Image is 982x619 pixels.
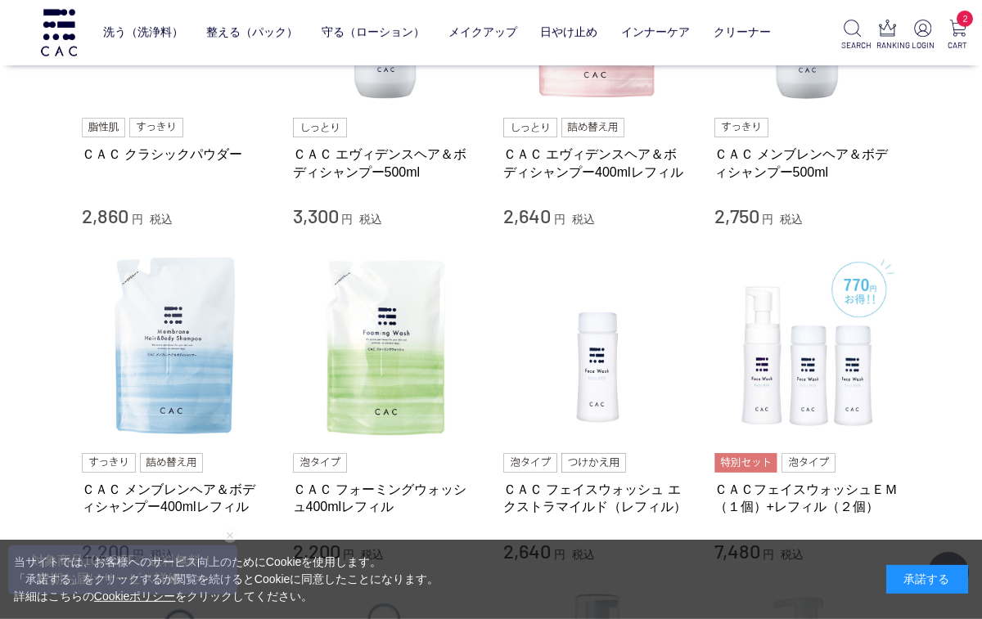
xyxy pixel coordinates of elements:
[561,118,624,137] img: 詰め替え用
[876,39,899,52] p: RANKING
[714,204,759,227] span: 2,750
[82,539,129,563] span: 2,200
[293,204,339,227] span: 3,300
[714,481,901,516] a: ＣＡＣフェイスウォッシュＥＭ（１個）+レフィル（２個）
[957,11,973,27] span: 2
[150,213,173,226] span: 税込
[714,253,901,440] img: ＣＡＣフェイスウォッシュＥＭ（１個）+レフィル（２個）
[782,453,836,473] img: 泡タイプ
[572,213,595,226] span: 税込
[714,453,777,473] img: 特別セット
[293,481,480,516] a: ＣＡＣ フォーミングウォッシュ400mlレフィル
[503,453,557,473] img: 泡タイプ
[912,20,934,52] a: LOGIN
[293,539,340,563] span: 2,200
[540,13,597,52] a: 日やけ止め
[841,39,863,52] p: SEARCH
[293,146,480,181] a: ＣＡＣ エヴィデンスヘア＆ボディシャンプー500ml
[503,481,690,516] a: ＣＡＣ フェイスウォッシュ エクストラマイルド（レフィル）
[448,13,517,52] a: メイクアップ
[621,13,690,52] a: インナーケア
[82,204,128,227] span: 2,860
[322,13,425,52] a: 守る（ローション）
[82,453,136,473] img: すっきり
[780,213,803,226] span: 税込
[38,9,79,56] img: logo
[359,213,382,226] span: 税込
[140,453,203,473] img: 詰め替え用
[886,565,968,594] div: 承諾する
[714,146,901,181] a: ＣＡＣ メンブレンヘア＆ボディシャンプー500ml
[341,213,353,226] span: 円
[714,539,760,563] span: 7,480
[912,39,934,52] p: LOGIN
[132,213,143,226] span: 円
[82,253,268,440] img: ＣＡＣ メンブレンヘア＆ボディシャンプー400mlレフィル
[129,118,183,137] img: すっきり
[876,20,899,52] a: RANKING
[841,20,863,52] a: SEARCH
[82,481,268,516] a: ＣＡＣ メンブレンヘア＆ボディシャンプー400mlレフィル
[554,213,565,226] span: 円
[503,204,551,227] span: 2,640
[82,118,125,137] img: 脂性肌
[714,13,771,52] a: クリーナー
[503,539,551,563] span: 2,640
[503,146,690,181] a: ＣＡＣ エヴィデンスヘア＆ボディシャンプー400mlレフィル
[947,20,969,52] a: 2 CART
[293,453,347,473] img: 泡タイプ
[762,213,773,226] span: 円
[293,118,347,137] img: しっとり
[561,453,625,473] img: つけかえ用
[82,146,268,163] a: ＣＡＣ クラシックパウダー
[103,13,183,52] a: 洗う（洗浄料）
[503,253,690,440] img: ＣＡＣ フェイスウォッシュ エクストラマイルド（レフィル）
[714,118,768,137] img: すっきり
[206,13,298,52] a: 整える（パック）
[503,118,557,137] img: しっとり
[293,253,480,440] img: ＣＡＣ フォーミングウォッシュ400mlレフィル
[947,39,969,52] p: CART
